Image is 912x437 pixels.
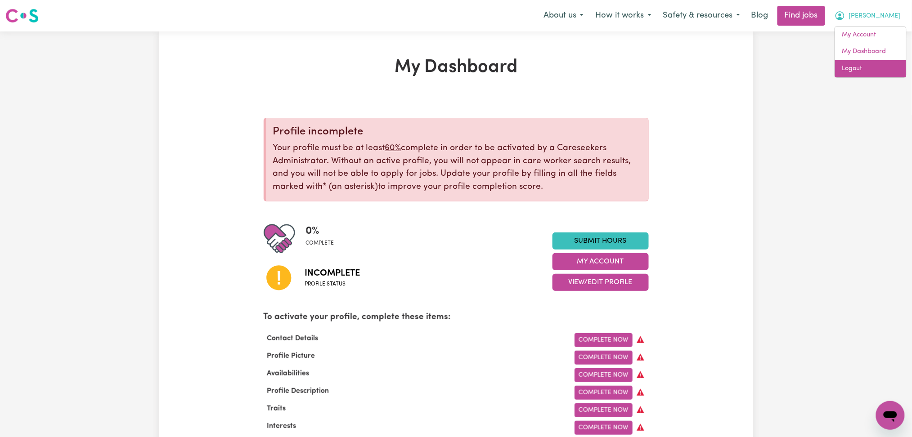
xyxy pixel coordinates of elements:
[264,423,300,430] span: Interests
[575,333,633,347] a: Complete Now
[849,11,901,21] span: [PERSON_NAME]
[385,144,401,152] u: 60%
[829,6,907,25] button: My Account
[305,280,360,288] span: Profile status
[264,405,290,412] span: Traits
[273,125,641,138] div: Profile incomplete
[746,6,774,26] a: Blog
[575,421,633,435] a: Complete Now
[5,8,39,24] img: Careseekers logo
[306,223,341,254] div: Profile completeness: 0%
[835,26,907,78] div: My Account
[553,274,649,291] button: View/Edit Profile
[264,57,649,78] h1: My Dashboard
[264,388,333,395] span: Profile Description
[657,6,746,25] button: Safety & resources
[305,267,360,280] span: Incomplete
[575,386,633,400] a: Complete Now
[835,60,906,77] a: Logout
[306,239,334,247] span: complete
[575,403,633,417] a: Complete Now
[589,6,657,25] button: How it works
[835,27,906,44] a: My Account
[264,335,322,342] span: Contact Details
[264,352,319,360] span: Profile Picture
[553,253,649,270] button: My Account
[538,6,589,25] button: About us
[835,43,906,60] a: My Dashboard
[273,142,641,194] p: Your profile must be at least complete in order to be activated by a Careseekers Administrator. W...
[575,368,633,382] a: Complete Now
[553,232,649,250] a: Submit Hours
[264,311,649,324] p: To activate your profile, complete these items:
[575,351,633,365] a: Complete Now
[323,183,378,191] span: an asterisk
[264,370,313,377] span: Availabilities
[876,401,905,430] iframe: Button to launch messaging window
[306,223,334,239] span: 0 %
[777,6,825,26] a: Find jobs
[5,5,39,26] a: Careseekers logo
